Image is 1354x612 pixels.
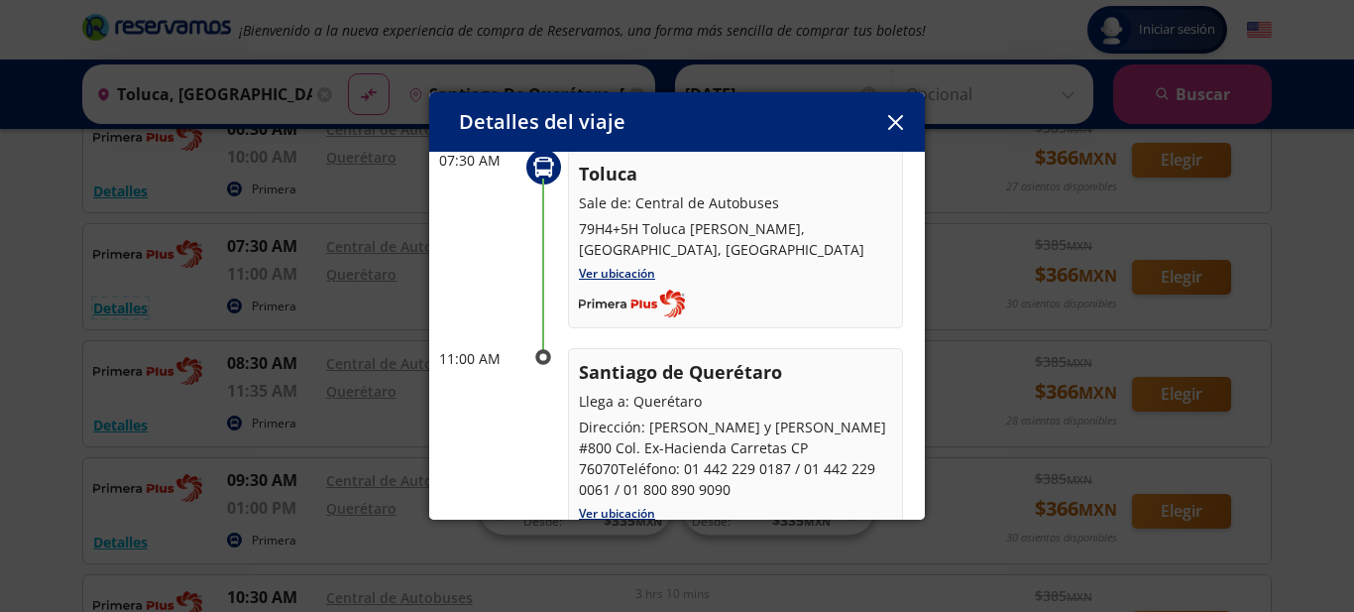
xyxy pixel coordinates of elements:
p: 11:00 AM [439,348,518,369]
p: Llega a: Querétaro [579,391,892,412]
p: 79H4+5H Toluca [PERSON_NAME], [GEOGRAPHIC_DATA], [GEOGRAPHIC_DATA] [579,218,892,260]
img: Completo_color__1_.png [579,290,685,317]
p: 07:30 AM [439,150,518,171]
p: Santiago de Querétaro [579,359,892,386]
a: Ver ubicación [579,505,655,522]
p: Sale de: Central de Autobuses [579,192,892,213]
a: Ver ubicación [579,265,655,282]
p: Dirección: [PERSON_NAME] y [PERSON_NAME] #800 Col. Ex-Hacienda Carretas CP 76070Teléfono: 01 442 ... [579,417,892,500]
p: Toluca [579,161,892,187]
p: Detalles del viaje [459,107,625,137]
